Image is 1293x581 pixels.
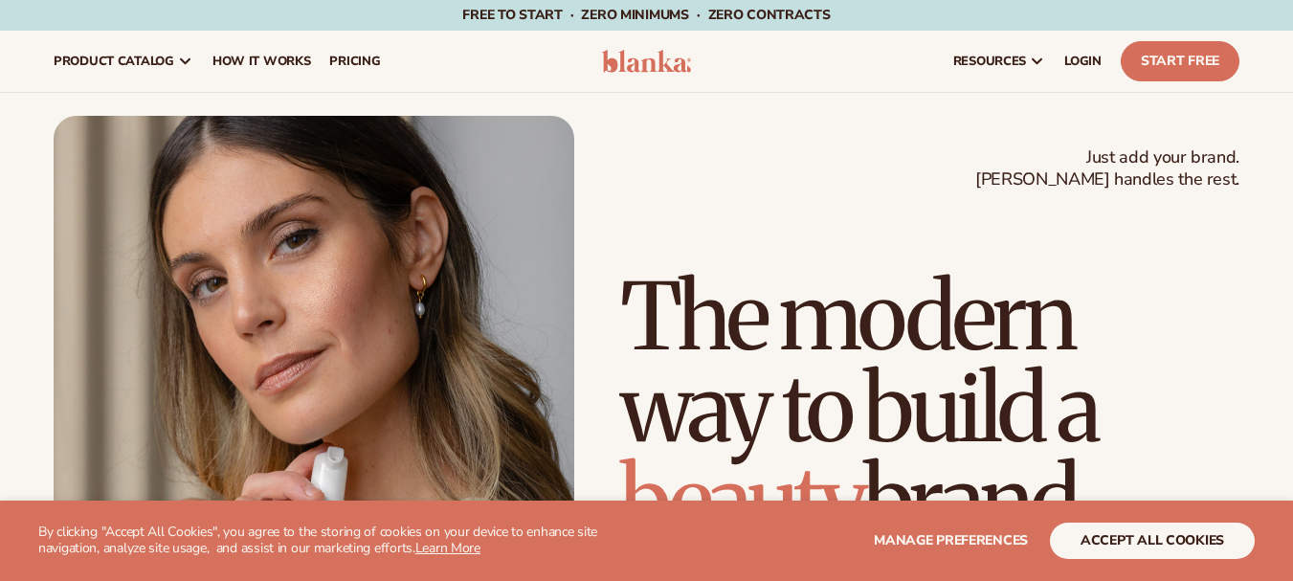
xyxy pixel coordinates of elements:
span: product catalog [54,54,174,69]
a: LOGIN [1055,31,1111,92]
a: How It Works [203,31,321,92]
span: Free to start · ZERO minimums · ZERO contracts [462,6,830,24]
a: product catalog [44,31,203,92]
button: accept all cookies [1050,523,1255,559]
a: pricing [320,31,390,92]
span: resources [953,54,1026,69]
span: Manage preferences [874,531,1028,549]
img: logo [602,50,692,73]
button: Manage preferences [874,523,1028,559]
p: By clicking "Accept All Cookies", you agree to the storing of cookies on your device to enhance s... [38,525,638,557]
a: Learn More [415,539,480,557]
span: LOGIN [1064,54,1102,69]
h1: The modern way to build a brand [620,271,1239,547]
span: Just add your brand. [PERSON_NAME] handles the rest. [975,146,1239,191]
span: pricing [329,54,380,69]
a: Start Free [1121,41,1239,81]
span: beauty [620,443,863,558]
a: resources [944,31,1055,92]
span: How It Works [212,54,311,69]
